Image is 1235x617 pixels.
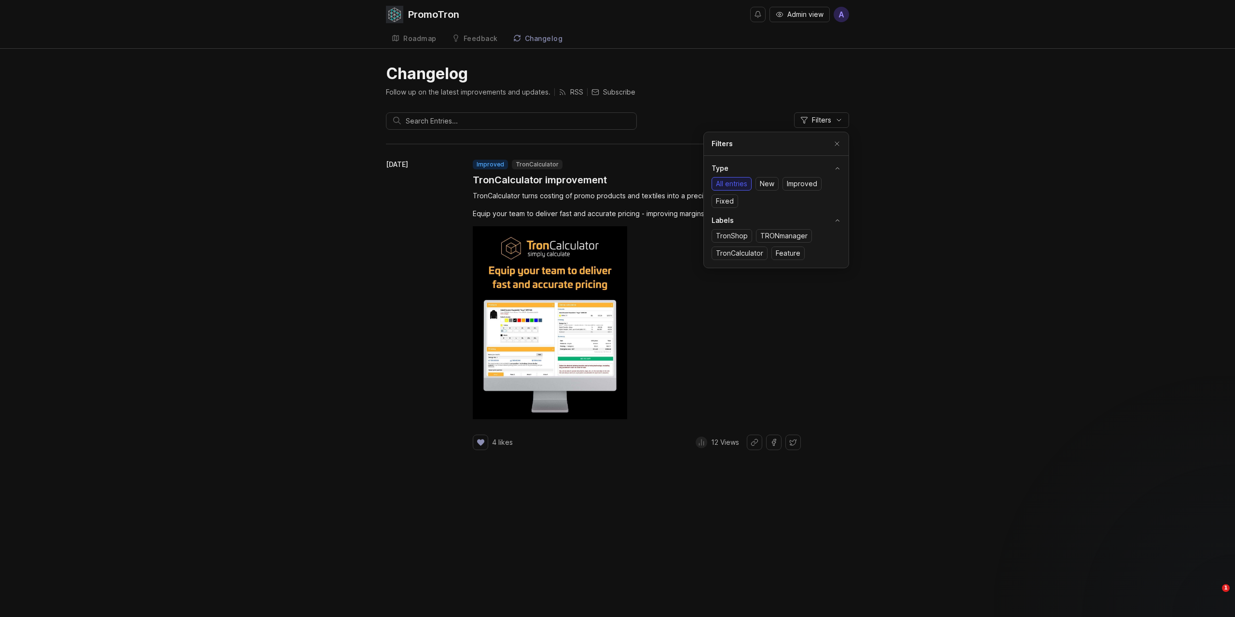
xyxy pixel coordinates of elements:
h1: Changelog [386,64,849,83]
button: 4 likes [473,435,513,450]
div: Roadmap [403,35,437,42]
a: Roadmap [386,29,442,49]
span: TronCalculator [716,248,763,258]
p: improved [477,161,504,168]
p: Type [712,164,728,173]
p: 12 Views [711,438,739,447]
span: Admin view [787,10,823,19]
button: Filters [794,112,849,128]
a: TronCalculator improvement [473,173,607,187]
span: Fixed [716,196,734,206]
span: Feature [776,248,800,258]
button: Share on Facebook [766,435,782,450]
a: Changelog [508,29,569,49]
div: Equip your team to deliver fast and accurate pricing - improving margins and client trust. [473,208,801,219]
img: TCC news [473,226,627,419]
a: RSS [559,87,583,97]
p: Follow up on the latest improvements and updates. [386,87,550,97]
span: All entries [716,179,747,189]
button: TronCalculator [712,247,768,260]
p: 4 likes [492,438,513,447]
span: TronShop [716,231,748,241]
button: TronShop [712,229,752,243]
button: TRONmanager [756,229,812,243]
a: Feedback [446,29,504,49]
button: All entries [712,177,752,191]
button: Share link [747,435,762,450]
h2: Filters [712,139,733,149]
button: New [755,177,779,191]
div: accordion in expanded state [712,229,841,260]
div: Feedback [464,35,498,42]
p: TronCalculator [516,161,559,168]
button: Share on X [785,435,801,450]
div: Changelog [525,35,563,42]
button: Fixed [712,194,738,208]
iframe: Intercom live chat [1202,584,1225,607]
p: RSS [570,87,583,97]
button: Close popover [829,136,845,151]
span: Filters [812,115,831,125]
button: toggle for accordion [712,216,841,225]
button: Feature [771,247,805,260]
div: PromoTron [408,10,459,19]
p: Labels [712,216,734,225]
img: PromoTron logo [386,6,403,23]
time: [DATE] [386,160,408,168]
span: New [760,179,774,189]
button: Notifications [750,7,766,22]
span: 1 [1222,584,1230,592]
button: Admin view [769,7,830,22]
button: A [834,7,849,22]
span: A [838,9,844,20]
div: accordion in expanded state [712,177,841,208]
button: toggle for accordion [712,164,841,173]
input: Search Entries... [406,116,630,126]
span: Improved [787,179,817,189]
div: TronCalculator turns costing of promo products and textiles into a precise, online process. [473,191,801,201]
span: TRONmanager [760,231,808,241]
button: Subscribe [591,87,635,97]
button: Improved [782,177,822,191]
